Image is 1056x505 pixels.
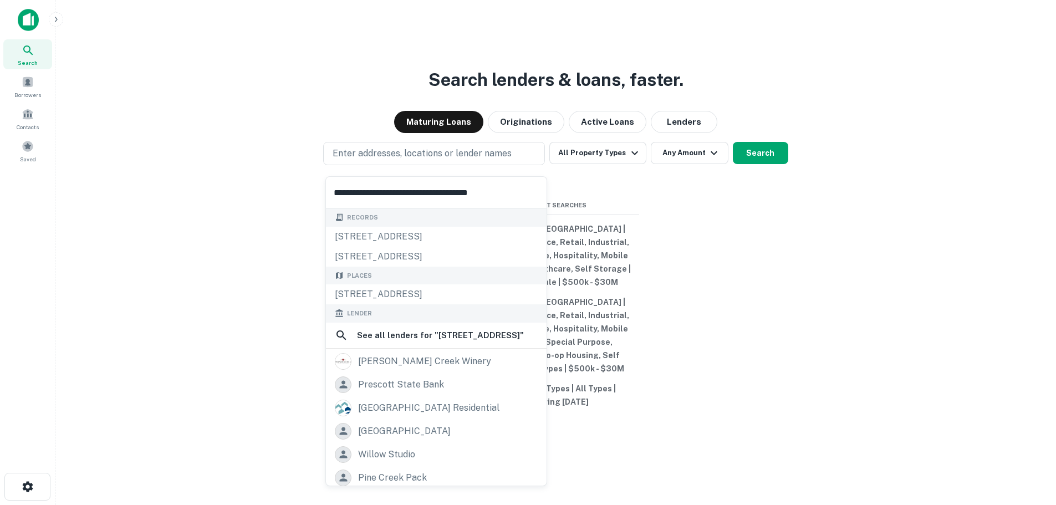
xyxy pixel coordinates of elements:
[326,420,547,443] a: [GEOGRAPHIC_DATA]
[17,123,39,131] span: Contacts
[3,39,52,69] a: Search
[1001,416,1056,470] iframe: Chat Widget
[358,353,491,370] div: [PERSON_NAME] creek winery
[326,466,547,489] a: pine creek pack
[473,379,639,412] button: All Property Types | All Types | Maturing [DATE]
[358,470,427,486] div: pine creek pack
[3,104,52,134] a: Contacts
[18,58,38,67] span: Search
[326,284,547,304] div: [STREET_ADDRESS]
[3,72,52,101] a: Borrowers
[326,247,547,267] div: [STREET_ADDRESS]
[488,111,564,133] button: Originations
[14,90,41,99] span: Borrowers
[358,423,451,440] div: [GEOGRAPHIC_DATA]
[651,111,717,133] button: Lenders
[651,142,728,164] button: Any Amount
[347,309,372,318] span: Lender
[473,219,639,292] button: [US_STATE], [GEOGRAPHIC_DATA] | Multifamily, Office, Retail, Industrial, Land, Mixed-Use, Hospita...
[549,142,646,164] button: All Property Types
[347,213,378,222] span: Records
[323,142,545,165] button: Enter addresses, locations or lender names
[358,376,444,393] div: prescott state bank
[335,400,351,416] img: picture
[20,155,36,164] span: Saved
[358,446,415,463] div: willow studio
[357,329,524,342] h6: See all lenders for " [STREET_ADDRESS] "
[335,354,351,369] img: picture
[428,67,683,93] h3: Search lenders & loans, faster.
[569,111,646,133] button: Active Loans
[326,373,547,396] a: prescott state bank
[473,201,639,210] span: Recent Searches
[733,142,788,164] button: Search
[347,271,372,280] span: Places
[326,443,547,466] a: willow studio
[18,9,39,31] img: capitalize-icon.png
[326,396,547,420] a: [GEOGRAPHIC_DATA] residential
[358,400,499,416] div: [GEOGRAPHIC_DATA] residential
[394,111,483,133] button: Maturing Loans
[473,292,639,379] button: [US_STATE], [GEOGRAPHIC_DATA] | Multifamily, Office, Retail, Industrial, Land, Mixed-Use, Hospita...
[326,350,547,373] a: [PERSON_NAME] creek winery
[3,136,52,166] a: Saved
[333,147,512,160] p: Enter addresses, locations or lender names
[326,227,547,247] div: [STREET_ADDRESS]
